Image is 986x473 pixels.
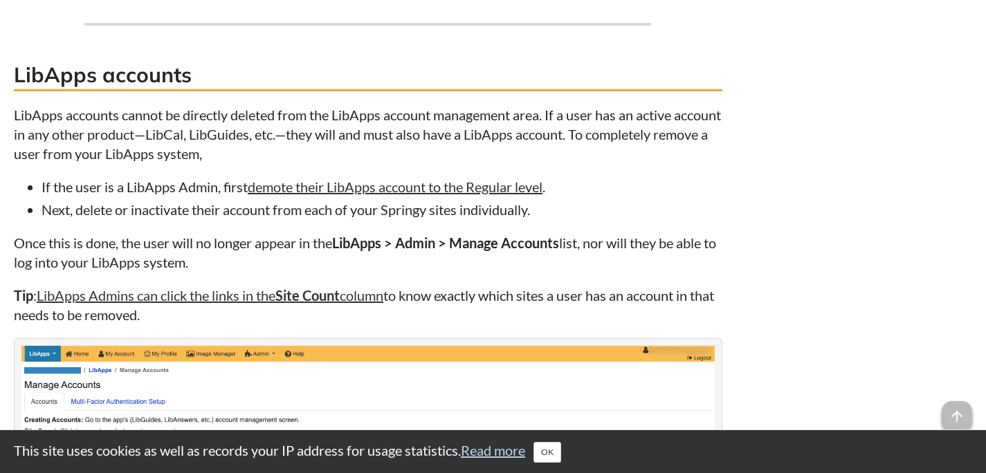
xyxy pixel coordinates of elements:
li: If the user is a LibApps Admin, first . [42,177,722,196]
span: arrow_upward [942,401,972,432]
a: LibApps Admins can click the links in theSite Countcolumn [37,287,383,304]
a: demote their LibApps account to the Regular level [248,178,542,195]
li: Next, delete or inactivate their account from each of your Springy sites individually. [42,200,722,219]
button: Close [533,442,561,463]
p: LibApps accounts cannot be directly deleted from the LibApps account management area. If a user h... [14,105,722,163]
a: Read more [461,442,525,458]
p: Once this is done, the user will no longer appear in the list, nor will they be able to log into ... [14,233,722,272]
strong: Tip [14,287,33,304]
a: arrow_upward [942,402,972,419]
strong: Site Count [275,287,340,304]
h3: LibApps accounts [14,60,722,91]
strong: LibApps > Admin > Manage Accounts [332,234,559,251]
p: : to know exactly which sites a user has an account in that needs to be removed. [14,286,722,324]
